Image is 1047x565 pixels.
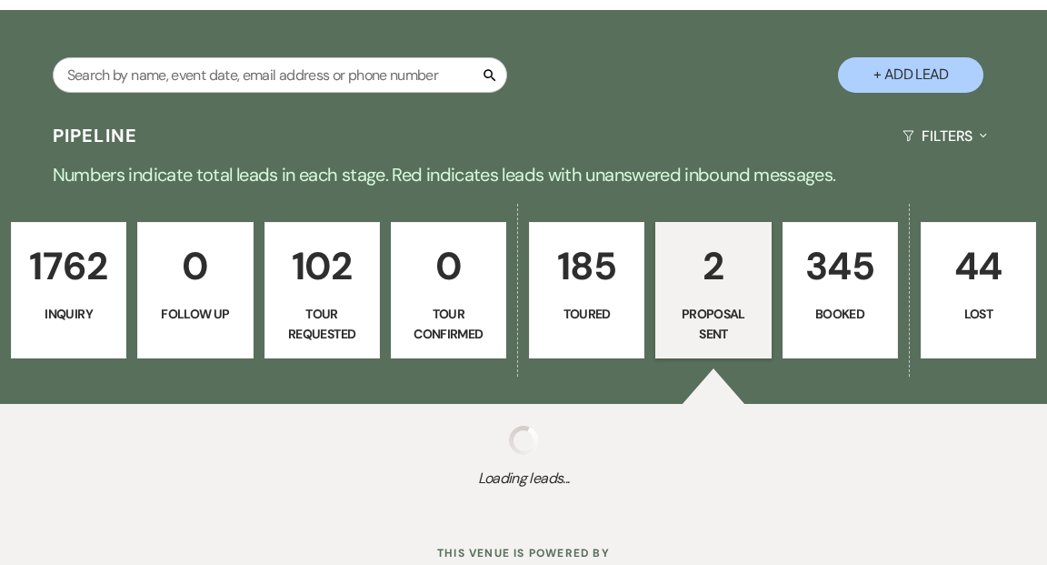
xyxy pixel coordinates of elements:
[655,222,771,358] a: 2Proposal Sent
[137,222,253,358] a: 0Follow Up
[932,304,1024,324] p: Lost
[667,236,759,297] p: 2
[541,304,633,324] p: Toured
[391,222,506,358] a: 0Tour Confirmed
[403,304,494,345] p: Tour Confirmed
[53,57,507,93] input: Search by name, event date, email address or phone number
[895,112,994,160] button: Filters
[783,222,898,358] a: 345Booked
[921,222,1036,358] a: 44Lost
[509,426,538,455] img: loading spinner
[276,304,368,345] p: Tour Requested
[541,236,633,297] p: 185
[667,304,759,345] p: Proposal Sent
[529,222,644,358] a: 185Toured
[276,236,368,297] p: 102
[794,236,886,297] p: 345
[11,222,126,358] a: 1762Inquiry
[149,304,241,324] p: Follow Up
[53,123,138,148] h3: Pipeline
[932,236,1024,297] p: 44
[149,236,241,297] p: 0
[53,468,995,489] span: Loading leads...
[23,304,115,324] p: Inquiry
[23,236,115,297] p: 1762
[794,304,886,324] p: Booked
[838,57,983,93] button: + Add Lead
[403,236,494,297] p: 0
[264,222,380,358] a: 102Tour Requested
